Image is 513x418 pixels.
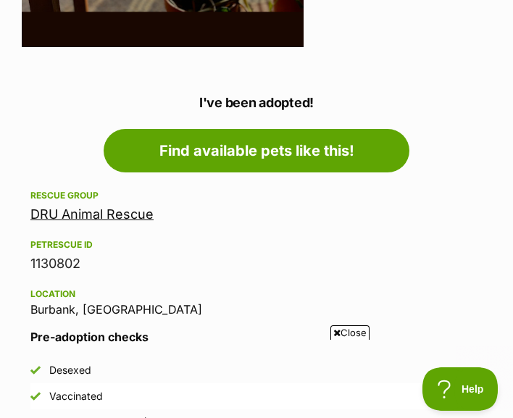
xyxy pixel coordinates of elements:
[30,254,483,274] div: 1130802
[104,129,409,172] a: Find available pets like this!
[30,206,154,222] a: DRU Animal Rescue
[30,328,483,346] h3: Pre-adoption checks
[30,285,483,316] div: Burbank, [GEOGRAPHIC_DATA]
[22,93,491,112] p: I've been adopted!
[30,239,483,251] div: PetRescue ID
[30,190,483,201] div: Rescue group
[330,325,370,340] span: Close
[30,288,483,300] div: Location
[422,367,499,411] iframe: Help Scout Beacon - Open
